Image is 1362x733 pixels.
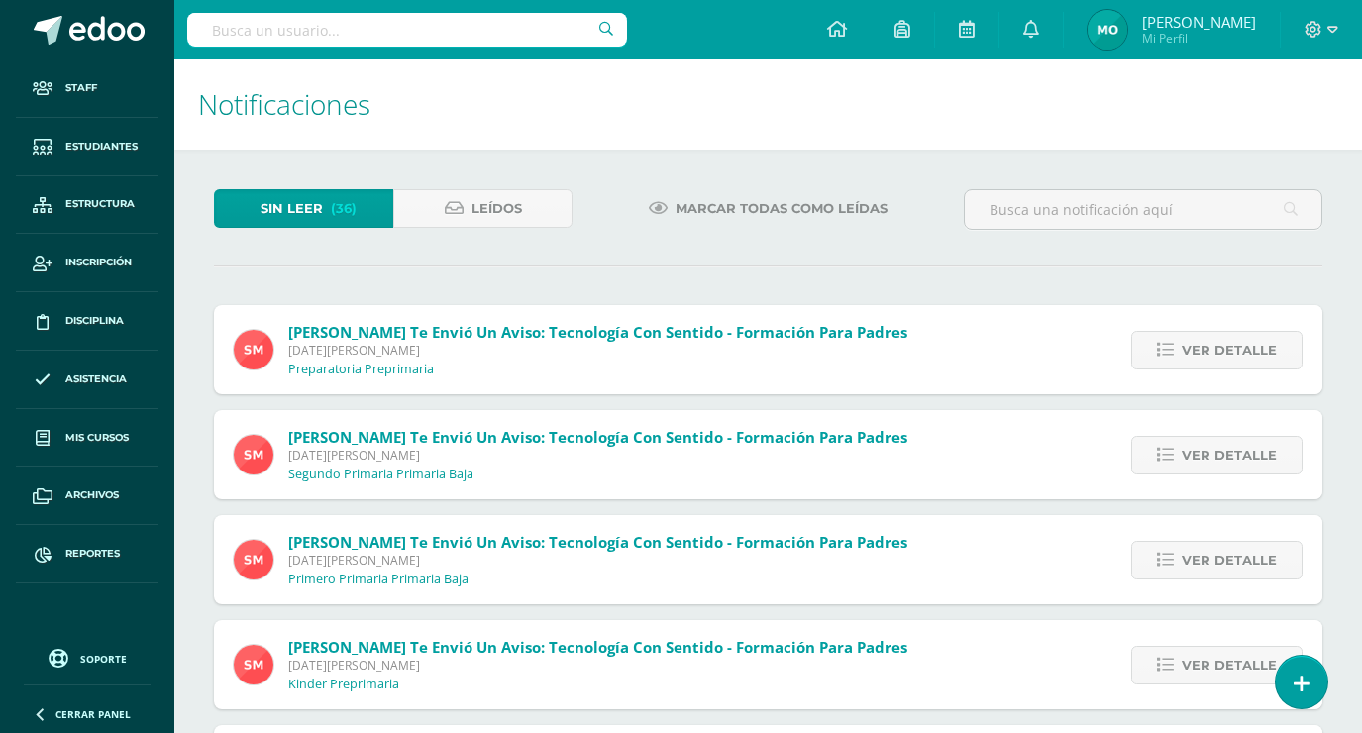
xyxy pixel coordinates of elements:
[24,644,151,671] a: Soporte
[624,189,912,228] a: Marcar todas como leídas
[16,467,158,525] a: Archivos
[65,255,132,270] span: Inscripción
[16,234,158,292] a: Inscripción
[234,435,273,474] img: a4c9654d905a1a01dc2161da199b9124.png
[288,467,473,482] p: Segundo Primaria Primaria Baja
[65,430,129,446] span: Mis cursos
[234,330,273,369] img: a4c9654d905a1a01dc2161da199b9124.png
[65,371,127,387] span: Asistencia
[393,189,573,228] a: Leídos
[331,190,357,227] span: (36)
[65,139,138,155] span: Estudiantes
[1182,647,1277,683] span: Ver detalle
[234,645,273,684] img: a4c9654d905a1a01dc2161da199b9124.png
[16,59,158,118] a: Staff
[288,322,907,342] span: [PERSON_NAME] te envió un aviso: Tecnología con sentido - Formación para padres
[16,292,158,351] a: Disciplina
[288,447,907,464] span: [DATE][PERSON_NAME]
[55,707,131,721] span: Cerrar panel
[234,540,273,579] img: a4c9654d905a1a01dc2161da199b9124.png
[261,190,323,227] span: Sin leer
[288,427,907,447] span: [PERSON_NAME] te envió un aviso: Tecnología con sentido - Formación para padres
[65,80,97,96] span: Staff
[16,409,158,468] a: Mis cursos
[198,85,370,123] span: Notificaciones
[65,196,135,212] span: Estructura
[288,677,399,692] p: Kinder Preprimaria
[1182,542,1277,578] span: Ver detalle
[288,362,434,377] p: Preparatoria Preprimaria
[965,190,1321,229] input: Busca una notificación aquí
[1142,12,1256,32] span: [PERSON_NAME]
[65,487,119,503] span: Archivos
[288,342,907,359] span: [DATE][PERSON_NAME]
[288,657,907,674] span: [DATE][PERSON_NAME]
[16,118,158,176] a: Estudiantes
[65,313,124,329] span: Disciplina
[288,572,469,587] p: Primero Primaria Primaria Baja
[16,525,158,583] a: Reportes
[1182,332,1277,368] span: Ver detalle
[1088,10,1127,50] img: 507aa3bc3e9dd80efcdb729029de121d.png
[80,652,127,666] span: Soporte
[65,546,120,562] span: Reportes
[16,176,158,235] a: Estructura
[1182,437,1277,473] span: Ver detalle
[288,532,907,552] span: [PERSON_NAME] te envió un aviso: Tecnología con sentido - Formación para padres
[187,13,627,47] input: Busca un usuario...
[1142,30,1256,47] span: Mi Perfil
[16,351,158,409] a: Asistencia
[214,189,393,228] a: Sin leer(36)
[288,552,907,569] span: [DATE][PERSON_NAME]
[676,190,888,227] span: Marcar todas como leídas
[471,190,522,227] span: Leídos
[288,637,907,657] span: [PERSON_NAME] te envió un aviso: Tecnología con sentido - Formación para padres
